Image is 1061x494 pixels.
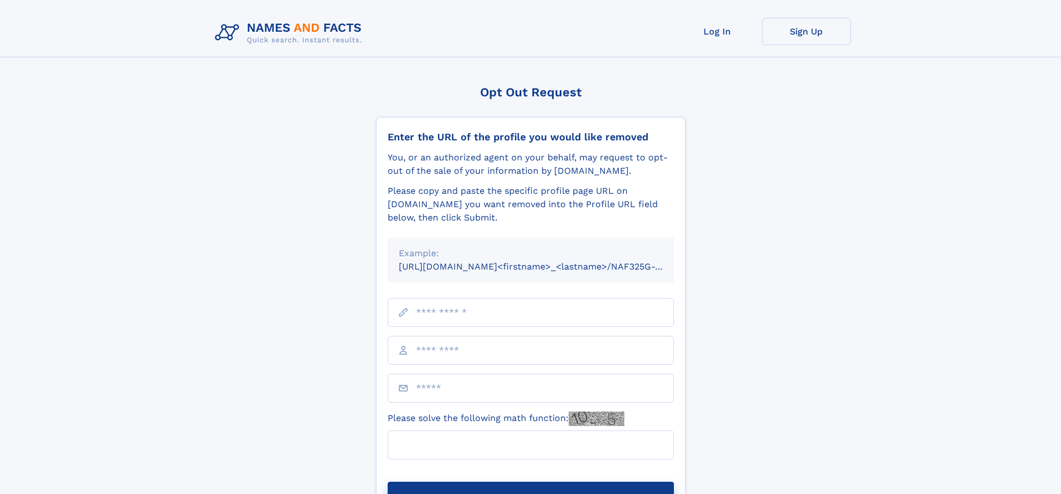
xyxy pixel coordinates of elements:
[673,18,762,45] a: Log In
[388,184,674,224] div: Please copy and paste the specific profile page URL on [DOMAIN_NAME] you want removed into the Pr...
[399,247,663,260] div: Example:
[211,18,371,48] img: Logo Names and Facts
[376,85,686,99] div: Opt Out Request
[762,18,851,45] a: Sign Up
[388,151,674,178] div: You, or an authorized agent on your behalf, may request to opt-out of the sale of your informatio...
[388,412,624,426] label: Please solve the following math function:
[388,131,674,143] div: Enter the URL of the profile you would like removed
[399,261,695,272] small: [URL][DOMAIN_NAME]<firstname>_<lastname>/NAF325G-xxxxxxxx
